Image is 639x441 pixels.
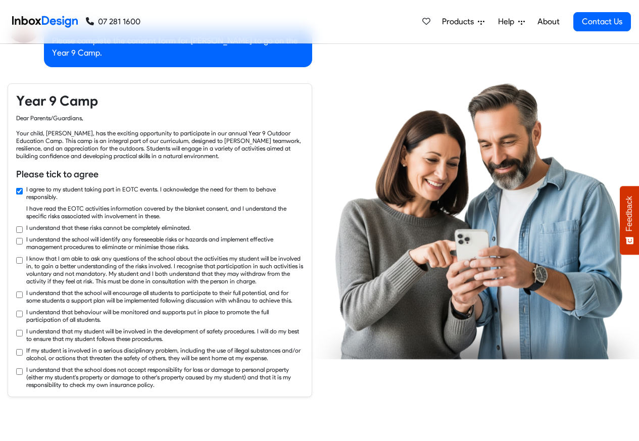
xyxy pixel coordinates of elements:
[573,12,631,31] a: Contact Us
[26,255,304,285] label: I know that I am able to ask any questions of the school about the activities my student will be ...
[498,16,518,28] span: Help
[26,308,304,323] label: I understand that behaviour will be monitored and supports put in place to promote the full parti...
[625,196,634,231] span: Feedback
[26,347,304,362] label: If my student is involved in a serious disciplinary problem, including the use of illegal substan...
[26,289,304,304] label: I understand that the school will encourage all students to participate to their full potential, ...
[534,12,562,32] a: About
[16,114,304,160] div: Dear Parents/Guardians, Your child, [PERSON_NAME], has the exciting opportunity to participate in...
[442,16,478,28] span: Products
[26,366,304,388] label: I understand that the school does not accept responsibility for loss or damage to personal proper...
[86,16,140,28] a: 07 281 1600
[26,205,304,220] label: I have read the EOTC activities information covered by the blanket consent, and I understand the ...
[44,27,312,67] div: Please complete the consent form for [PERSON_NAME] to go on the Year 9 Camp.
[26,235,304,251] label: I understand the school will identify any foreseeable risks or hazards and implement effective ma...
[26,327,304,342] label: I understand that my student will be involved in the development of safety procedures. I will do ...
[26,224,191,231] label: I understand that these risks cannot be completely eliminated.
[26,185,304,201] label: I agree to my student taking part in EOTC events. I acknowledge the need for them to behave respo...
[438,12,488,32] a: Products
[16,92,304,110] h4: Year 9 Camp
[620,186,639,255] button: Feedback - Show survey
[494,12,529,32] a: Help
[16,168,304,181] h6: Please tick to agree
